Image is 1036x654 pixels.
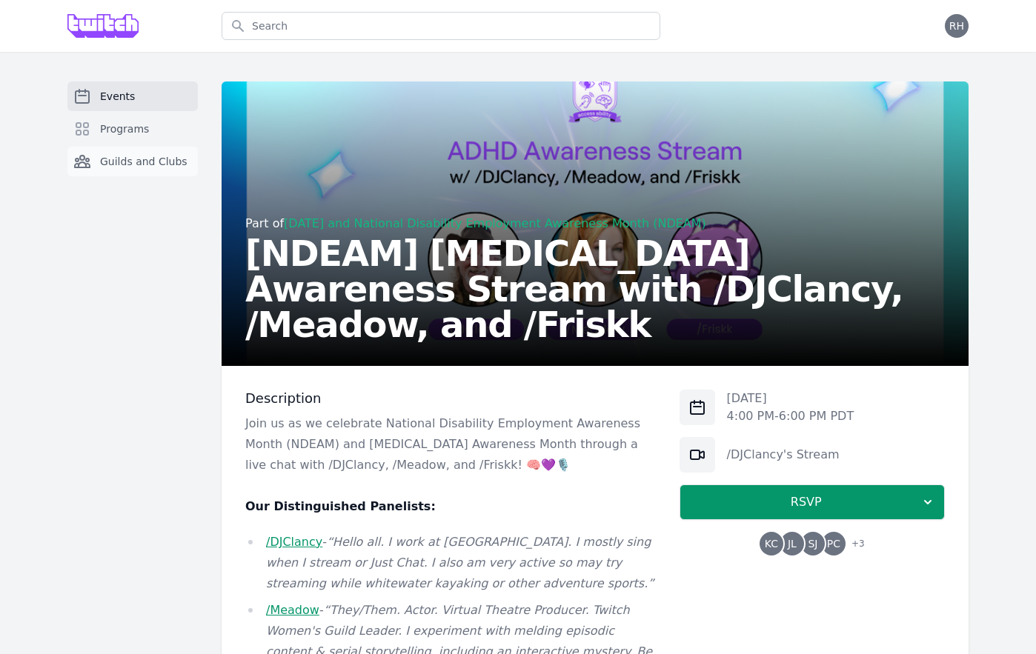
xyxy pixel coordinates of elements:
a: /DJClancy [266,535,322,549]
nav: Sidebar [67,81,198,200]
li: - [245,532,656,594]
p: [DATE] [727,390,854,407]
span: JL [788,538,797,549]
a: /DJClancy's Stream [727,447,840,461]
a: [DATE] and National Disability Employment Awareness Month (NDEAM) [284,216,706,230]
button: RSVP [680,484,945,520]
span: KC [765,538,778,549]
a: Programs [67,114,198,144]
strong: Our Distinguished Panelists: [245,499,436,513]
span: + 3 [843,535,865,555]
button: RH [945,14,969,38]
span: RH [949,21,964,31]
p: 4:00 PM - 6:00 PM PDT [727,407,854,425]
input: Search [222,12,660,40]
p: Join us as we celebrate National Disability Employment Awareness Month (NDEAM) and [MEDICAL_DATA]... [245,413,656,476]
a: /Meadow [266,603,319,617]
span: Programs [100,121,149,136]
span: SJ [808,538,817,549]
em: “Hello all. I work at [GEOGRAPHIC_DATA]. I mostly sing when I stream or Just Chat. I also am very... [266,535,654,590]
h3: Description [245,390,656,407]
img: Grove [67,14,139,38]
a: Events [67,81,198,111]
span: Guilds and Clubs [100,154,187,169]
span: Events [100,89,135,104]
span: RSVP [692,493,920,511]
span: PC [827,538,840,549]
h2: [NDEAM] [MEDICAL_DATA] Awareness Stream with /DJClancy, /Meadow, and /Friskk [245,236,945,342]
div: Part of [245,215,945,233]
a: Guilds and Clubs [67,147,198,176]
